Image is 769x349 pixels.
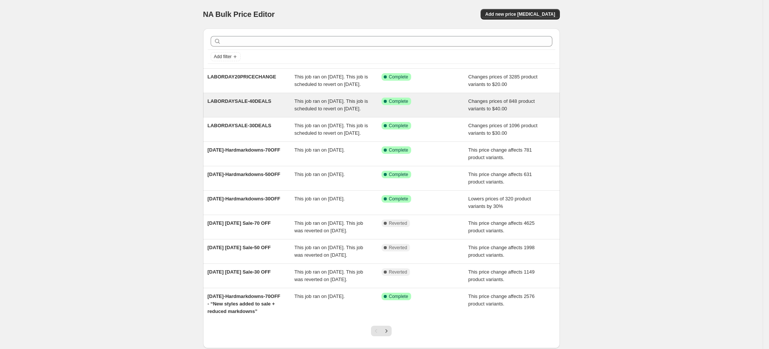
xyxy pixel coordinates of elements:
[389,245,407,251] span: Reverted
[294,147,345,153] span: This job ran on [DATE].
[389,293,408,299] span: Complete
[381,326,392,336] button: Next
[389,98,408,104] span: Complete
[208,220,271,226] span: [DATE] [DATE] Sale-70 OFF
[208,293,280,314] span: [DATE]-Hardmarkdowns-70OFF - “New styles added to sale + reduced markdowns”
[211,52,241,61] button: Add filter
[389,74,408,80] span: Complete
[468,74,537,87] span: Changes prices of 3285 product variants to $20.00
[208,147,280,153] span: [DATE]-Hardmarkdowns-70OFF
[468,196,531,209] span: Lowers prices of 320 product variants by 30%
[468,147,532,160] span: This price change affects 781 product variants.
[468,293,535,307] span: This price change affects 2576 product variants.
[208,171,280,177] span: [DATE]-Hardmarkdowns-50OFF
[389,171,408,178] span: Complete
[389,147,408,153] span: Complete
[208,123,271,128] span: LABORDAYSALE-30DEALS
[208,98,271,104] span: LABORDAYSALE-40DEALS
[294,293,345,299] span: This job ran on [DATE].
[208,74,276,80] span: LABORDAY20PRICECHANGE
[468,98,535,111] span: Changes prices of 848 product variants to $40.00
[214,54,232,60] span: Add filter
[371,326,392,336] nav: Pagination
[294,98,368,111] span: This job ran on [DATE]. This job is scheduled to revert on [DATE].
[389,269,407,275] span: Reverted
[208,269,271,275] span: [DATE] [DATE] Sale-30 OFF
[294,196,345,202] span: This job ran on [DATE].
[468,171,532,185] span: This price change affects 631 product variants.
[294,123,368,136] span: This job ran on [DATE]. This job is scheduled to revert on [DATE].
[203,10,275,18] span: NA Bulk Price Editor
[294,74,368,87] span: This job ran on [DATE]. This job is scheduled to revert on [DATE].
[389,196,408,202] span: Complete
[294,269,363,282] span: This job ran on [DATE]. This job was reverted on [DATE].
[294,220,363,233] span: This job ran on [DATE]. This job was reverted on [DATE].
[389,123,408,129] span: Complete
[468,220,535,233] span: This price change affects 4625 product variants.
[294,171,345,177] span: This job ran on [DATE].
[481,9,559,20] button: Add new price [MEDICAL_DATA]
[468,245,535,258] span: This price change affects 1998 product variants.
[294,245,363,258] span: This job ran on [DATE]. This job was reverted on [DATE].
[468,269,535,282] span: This price change affects 1149 product variants.
[208,245,271,250] span: [DATE] [DATE] Sale-50 OFF
[389,220,407,226] span: Reverted
[485,11,555,17] span: Add new price [MEDICAL_DATA]
[208,196,280,202] span: [DATE]-Hardmarkdowns-30OFF
[468,123,537,136] span: Changes prices of 1096 product variants to $30.00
